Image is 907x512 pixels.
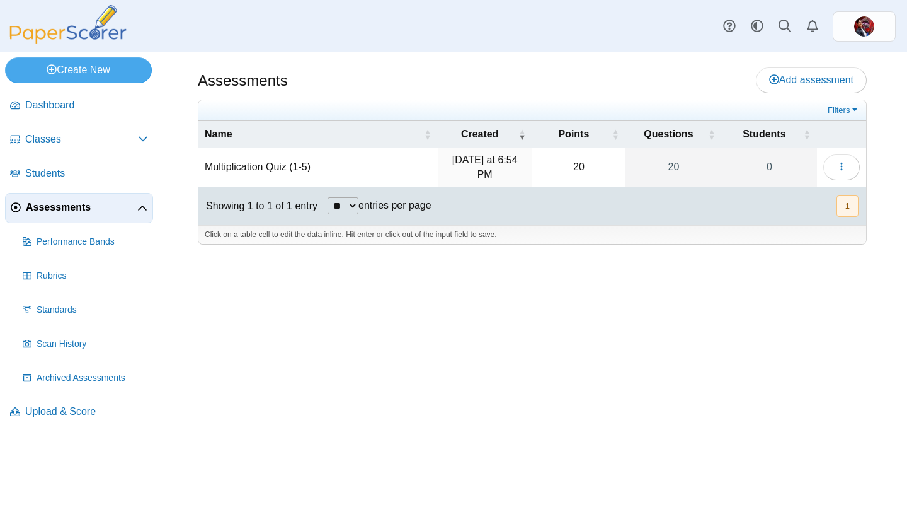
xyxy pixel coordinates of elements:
[25,166,148,180] span: Students
[803,128,811,141] span: Students : Activate to sort
[37,270,148,282] span: Rubrics
[722,148,817,187] a: 0
[25,98,148,112] span: Dashboard
[632,127,705,141] span: Questions
[5,91,153,121] a: Dashboard
[18,295,153,325] a: Standards
[25,405,148,419] span: Upload & Score
[26,201,137,214] span: Assessments
[799,13,826,40] a: Alerts
[198,70,288,91] h1: Assessments
[833,11,896,42] a: ps.yyrSfKExD6VWH9yo
[18,261,153,291] a: Rubrics
[358,200,431,211] label: entries per page
[532,148,625,187] td: 20
[756,67,867,93] a: Add assessment
[769,74,853,85] span: Add assessment
[5,57,152,83] a: Create New
[18,329,153,359] a: Scan History
[198,225,866,244] div: Click on a table cell to edit the data inline. Hit enter or click out of the input field to save.
[18,363,153,393] a: Archived Assessments
[198,148,438,187] td: Multiplication Quiz (1-5)
[854,16,874,37] img: ps.yyrSfKExD6VWH9yo
[518,128,526,141] span: Created : Activate to remove sorting
[708,128,716,141] span: Questions : Activate to sort
[5,397,153,428] a: Upload & Score
[37,236,148,248] span: Performance Bands
[18,227,153,257] a: Performance Bands
[5,125,153,155] a: Classes
[625,148,722,187] a: 20
[5,159,153,189] a: Students
[37,338,148,351] span: Scan History
[835,195,859,216] nav: pagination
[5,193,153,223] a: Assessments
[539,127,609,141] span: Points
[452,154,518,179] time: Oct 1, 2025 at 6:54 PM
[824,104,863,117] a: Filters
[198,187,317,225] div: Showing 1 to 1 of 1 entry
[836,195,859,216] button: 1
[205,127,421,141] span: Name
[854,16,874,37] span: Greg Mullen
[5,5,131,44] img: PaperScorer
[37,372,148,385] span: Archived Assessments
[25,132,138,146] span: Classes
[728,127,801,141] span: Students
[444,127,516,141] span: Created
[424,128,431,141] span: Name : Activate to sort
[37,304,148,317] span: Standards
[612,128,619,141] span: Points : Activate to sort
[5,35,131,45] a: PaperScorer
